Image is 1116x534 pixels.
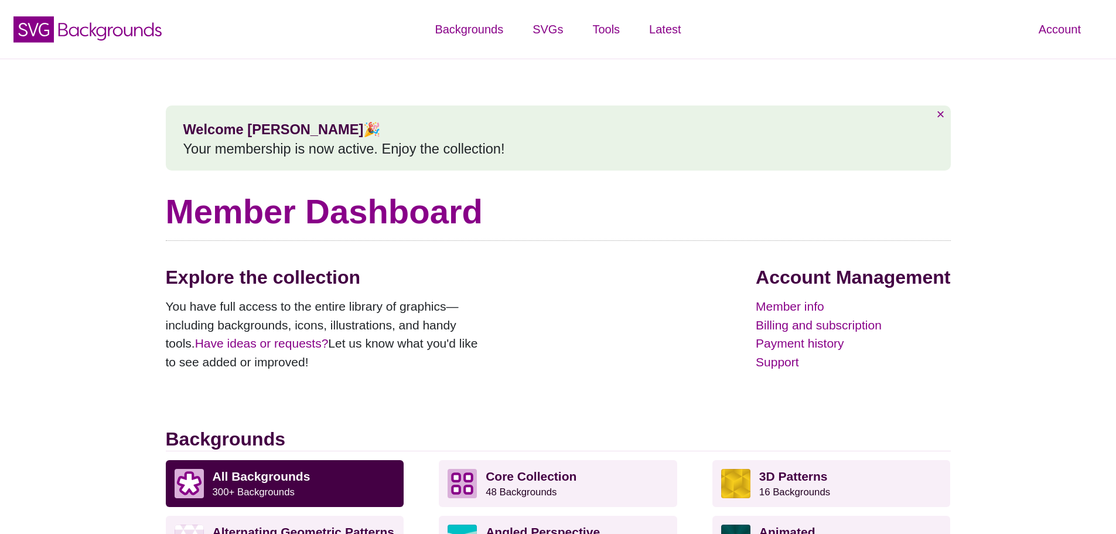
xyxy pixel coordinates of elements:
a: Billing and subscription [756,316,950,335]
a: 3D Patterns16 Backgrounds [712,460,951,507]
a: Backgrounds [420,12,518,47]
strong: 3D Patterns [759,470,828,483]
a: SVGs [518,12,578,47]
p: 🎉 Your membership is now active. Enjoy the collection! [183,120,933,159]
small: 300+ Backgrounds [213,487,295,498]
a: Payment history [756,334,950,353]
h1: Member Dashboard [166,191,951,232]
a: All Backgrounds 300+ Backgrounds [166,460,404,507]
img: fancy golden cube pattern [721,469,750,498]
a: Tools [578,12,634,47]
p: You have full access to the entire library of graphics—including backgrounds, icons, illustration... [166,297,488,371]
a: Account [1024,12,1095,47]
small: 16 Backgrounds [759,487,830,498]
small: 48 Backgrounds [486,487,557,498]
a: Latest [634,12,695,47]
h2: Account Management [756,266,950,288]
strong: Core Collection [486,470,576,483]
h2: Explore the collection [166,266,488,288]
strong: All Backgrounds [213,470,310,483]
strong: Welcome [PERSON_NAME] [183,122,364,137]
a: Dismiss welcome [936,107,944,121]
a: Support [756,353,950,372]
a: Core Collection 48 Backgrounds [439,460,677,507]
h2: Backgrounds [166,428,951,451]
a: Member info [756,297,950,316]
a: Have ideas or requests? [195,336,329,350]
